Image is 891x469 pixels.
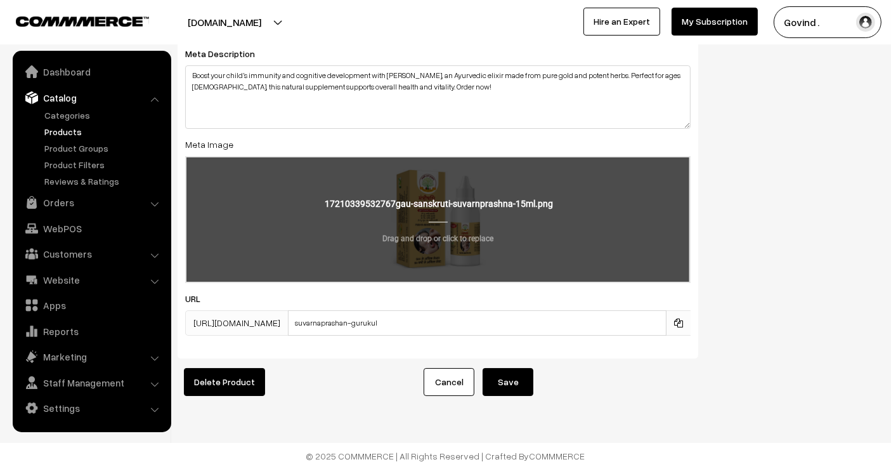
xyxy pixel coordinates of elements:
[16,17,149,26] img: COMMMERCE
[16,371,167,394] a: Staff Management
[41,175,167,188] a: Reviews & Ratings
[41,142,167,155] a: Product Groups
[16,397,167,419] a: Settings
[41,125,167,138] a: Products
[184,368,265,396] button: Delete Product
[856,13,875,32] img: user
[483,368,533,396] button: Save
[16,13,127,28] a: COMMMERCE
[288,310,667,336] input: URL
[16,320,167,343] a: Reports
[185,310,288,336] span: [URL][DOMAIN_NAME]
[424,368,474,396] a: Cancel
[672,8,758,36] a: My Subscription
[185,47,270,60] label: Meta Description
[185,65,691,129] textarea: Boost your child's immunity and cognitive development with [PERSON_NAME], an Ayurvedic elixir mad...
[16,294,167,317] a: Apps
[16,345,167,368] a: Marketing
[41,158,167,171] a: Product Filters
[530,451,585,461] a: COMMMERCE
[774,6,881,38] button: Govind .
[16,268,167,291] a: Website
[16,60,167,83] a: Dashboard
[583,8,660,36] a: Hire an Expert
[16,191,167,214] a: Orders
[16,86,167,109] a: Catalog
[16,242,167,265] a: Customers
[41,109,167,122] a: Categories
[143,6,306,38] button: [DOMAIN_NAME]
[185,292,216,305] label: URL
[185,138,233,151] label: Meta Image
[16,217,167,240] a: WebPOS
